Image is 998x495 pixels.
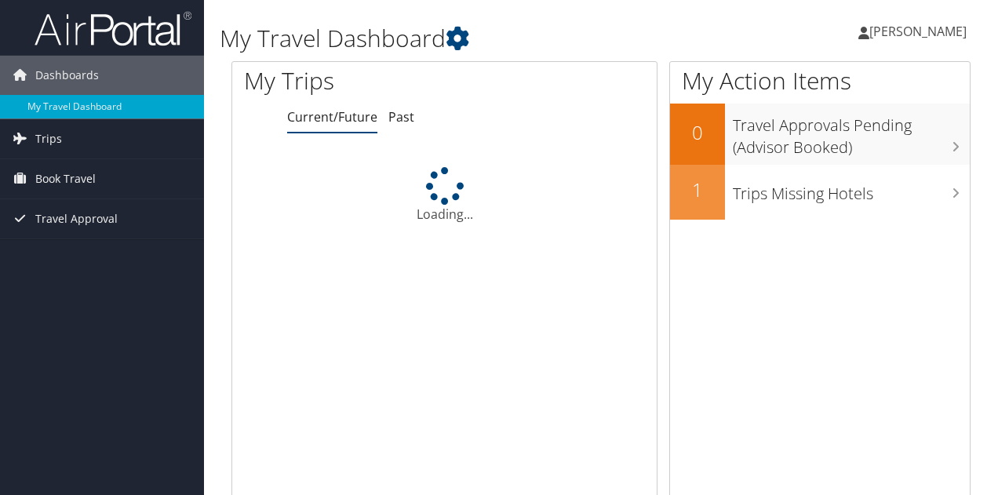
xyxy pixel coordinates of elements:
h1: My Trips [244,64,468,97]
a: Past [388,108,414,126]
h3: Trips Missing Hotels [733,175,970,205]
h2: 1 [670,177,725,203]
span: Book Travel [35,159,96,198]
h2: 0 [670,119,725,146]
a: [PERSON_NAME] [858,8,982,55]
a: 0Travel Approvals Pending (Advisor Booked) [670,104,970,164]
h3: Travel Approvals Pending (Advisor Booked) [733,107,970,158]
a: 1Trips Missing Hotels [670,165,970,220]
span: Travel Approval [35,199,118,238]
span: Dashboards [35,56,99,95]
div: Loading... [232,167,657,224]
span: Trips [35,119,62,158]
h1: My Travel Dashboard [220,22,728,55]
span: [PERSON_NAME] [869,23,967,40]
h1: My Action Items [670,64,970,97]
img: airportal-logo.png [35,10,191,47]
a: Current/Future [287,108,377,126]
